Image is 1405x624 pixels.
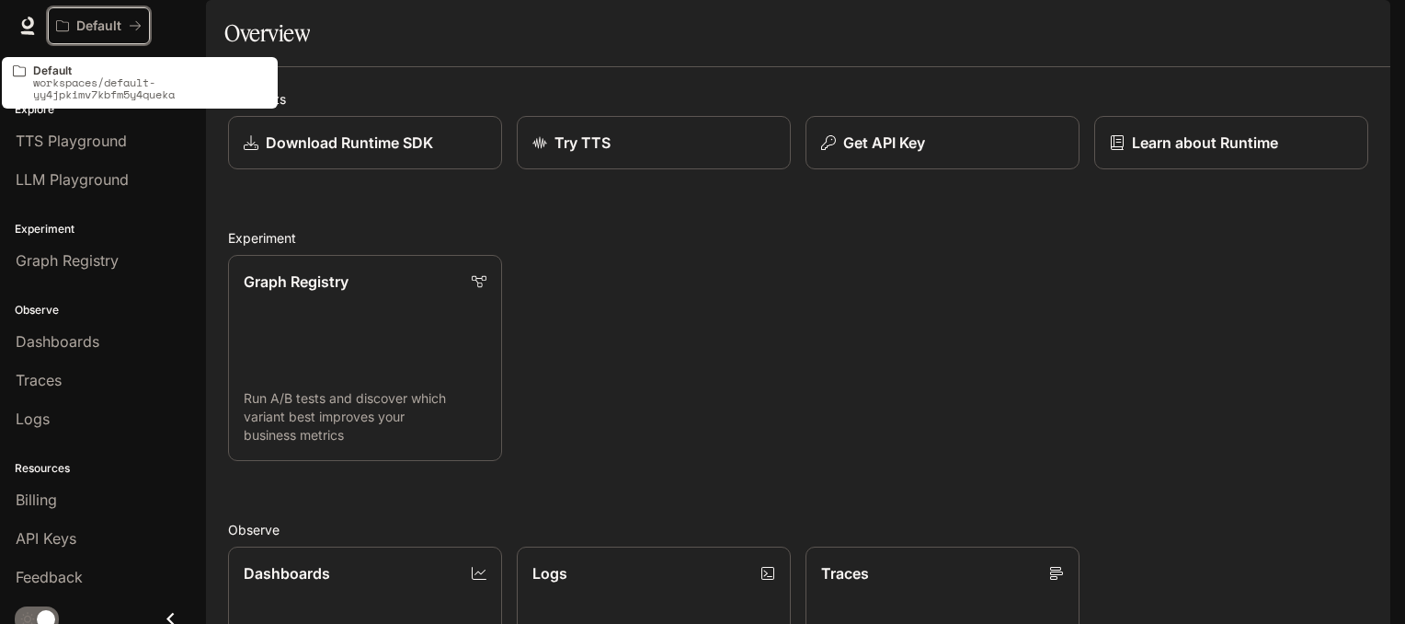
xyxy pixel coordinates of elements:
[805,116,1079,169] button: Get API Key
[228,116,502,169] a: Download Runtime SDK
[48,7,150,44] button: All workspaces
[244,389,486,445] p: Run A/B tests and discover which variant best improves your business metrics
[1094,116,1368,169] a: Learn about Runtime
[33,64,267,76] p: Default
[228,255,502,461] a: Graph RegistryRun A/B tests and discover which variant best improves your business metrics
[228,520,1368,539] h2: Observe
[33,76,267,100] p: workspaces/default-yy4jpkimv7kbfm5y4queka
[224,15,310,52] h1: Overview
[228,228,1368,248] h2: Experiment
[266,132,433,154] p: Download Runtime SDK
[554,132,611,154] p: Try TTS
[76,18,121,34] p: Default
[1132,132,1278,154] p: Learn about Runtime
[244,562,330,584] p: Dashboards
[532,562,567,584] p: Logs
[843,132,925,154] p: Get API Key
[821,562,869,584] p: Traces
[517,116,791,169] a: Try TTS
[228,89,1368,109] h2: Shortcuts
[244,271,348,293] p: Graph Registry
